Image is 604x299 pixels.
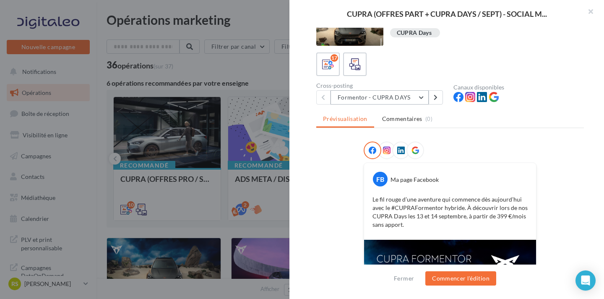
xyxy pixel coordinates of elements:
div: 17 [331,54,338,62]
div: CUPRA Days [397,30,432,36]
p: Le fil rouge d’une aventure qui commence dès aujourd’hui avec le #CUPRAFormentor hybride. À décou... [372,195,528,229]
span: (0) [425,115,432,122]
div: FB [373,172,388,186]
div: Cross-posting [316,83,447,89]
span: Commentaires [382,115,422,123]
div: Canaux disponibles [453,84,584,90]
div: Open Intercom Messenger [575,270,596,291]
span: CUPRA (OFFRES PART + CUPRA DAYS / SEPT) - SOCIAL M... [347,10,547,18]
button: Fermer [391,273,417,283]
button: Commencer l'édition [425,271,496,286]
button: Formentor - CUPRA DAYS [331,90,429,105]
div: Ma page Facebook [391,176,439,184]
